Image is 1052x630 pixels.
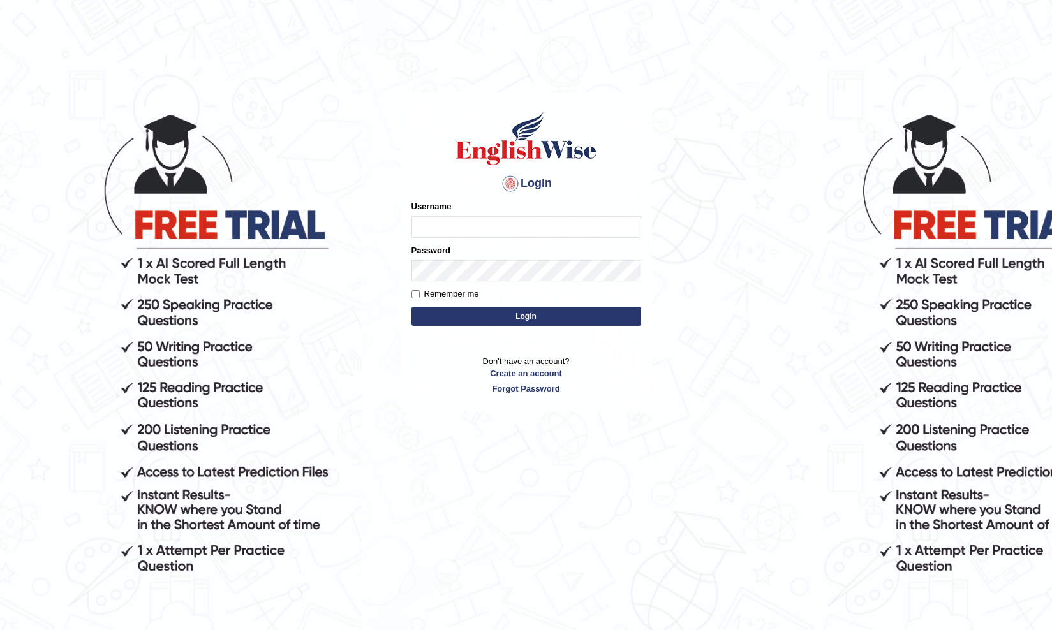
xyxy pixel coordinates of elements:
label: Password [411,244,450,256]
img: Logo of English Wise sign in for intelligent practice with AI [454,110,599,167]
a: Forgot Password [411,383,641,395]
input: Remember me [411,290,420,298]
h4: Login [411,173,641,194]
a: Create an account [411,367,641,379]
button: Login [411,307,641,326]
label: Remember me [411,288,479,300]
p: Don't have an account? [411,355,641,395]
label: Username [411,200,452,212]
